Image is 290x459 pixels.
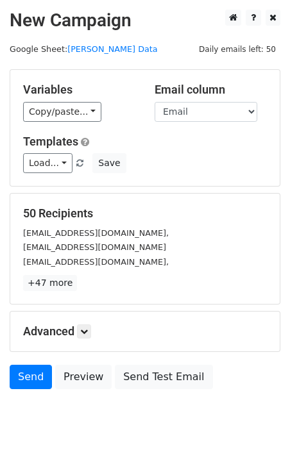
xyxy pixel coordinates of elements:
[23,228,169,238] small: [EMAIL_ADDRESS][DOMAIN_NAME],
[155,83,267,97] h5: Email column
[194,42,280,56] span: Daily emails left: 50
[23,324,267,338] h5: Advanced
[23,257,169,267] small: [EMAIL_ADDRESS][DOMAIN_NAME],
[67,44,157,54] a: [PERSON_NAME] Data
[10,44,158,54] small: Google Sheet:
[23,153,72,173] a: Load...
[10,10,280,31] h2: New Campaign
[92,153,126,173] button: Save
[23,102,101,122] a: Copy/paste...
[23,135,78,148] a: Templates
[10,365,52,389] a: Send
[23,242,166,252] small: [EMAIL_ADDRESS][DOMAIN_NAME]
[23,206,267,221] h5: 50 Recipients
[23,83,135,97] h5: Variables
[194,44,280,54] a: Daily emails left: 50
[55,365,112,389] a: Preview
[23,275,77,291] a: +47 more
[115,365,212,389] a: Send Test Email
